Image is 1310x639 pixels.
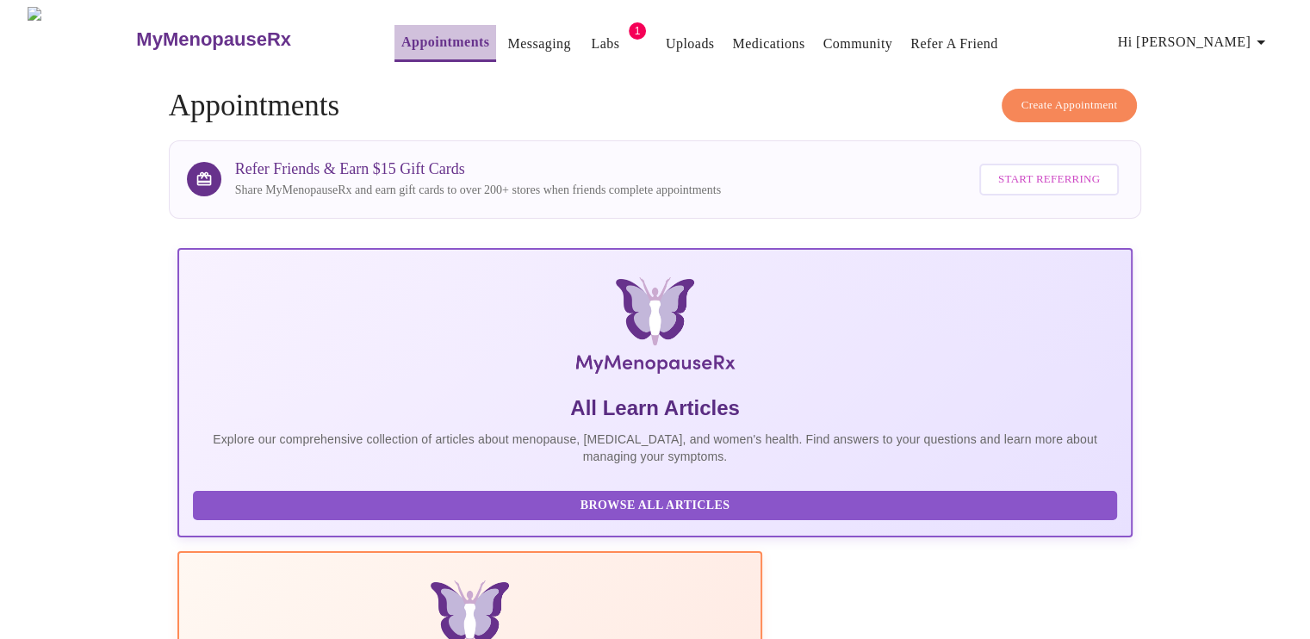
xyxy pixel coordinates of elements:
[903,27,1005,61] button: Refer a Friend
[823,32,893,56] a: Community
[235,182,721,199] p: Share MyMenopauseRx and earn gift cards to over 200+ stores when friends complete appointments
[401,30,489,54] a: Appointments
[1111,25,1278,59] button: Hi [PERSON_NAME]
[1002,89,1138,122] button: Create Appointment
[979,164,1119,195] button: Start Referring
[134,9,360,70] a: MyMenopauseRx
[336,277,973,381] img: MyMenopauseRx Logo
[910,32,998,56] a: Refer a Friend
[659,27,722,61] button: Uploads
[136,28,291,51] h3: MyMenopauseRx
[507,32,570,56] a: Messaging
[578,27,633,61] button: Labs
[816,27,900,61] button: Community
[210,495,1101,517] span: Browse All Articles
[975,155,1123,204] a: Start Referring
[1021,96,1118,115] span: Create Appointment
[629,22,646,40] span: 1
[193,491,1118,521] button: Browse All Articles
[666,32,715,56] a: Uploads
[500,27,577,61] button: Messaging
[169,89,1142,123] h4: Appointments
[394,25,496,62] button: Appointments
[28,7,134,71] img: MyMenopauseRx Logo
[732,32,804,56] a: Medications
[725,27,811,61] button: Medications
[193,431,1118,465] p: Explore our comprehensive collection of articles about menopause, [MEDICAL_DATA], and women's hea...
[235,160,721,178] h3: Refer Friends & Earn $15 Gift Cards
[193,394,1118,422] h5: All Learn Articles
[998,170,1100,189] span: Start Referring
[591,32,619,56] a: Labs
[1118,30,1271,54] span: Hi [PERSON_NAME]
[193,497,1122,512] a: Browse All Articles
